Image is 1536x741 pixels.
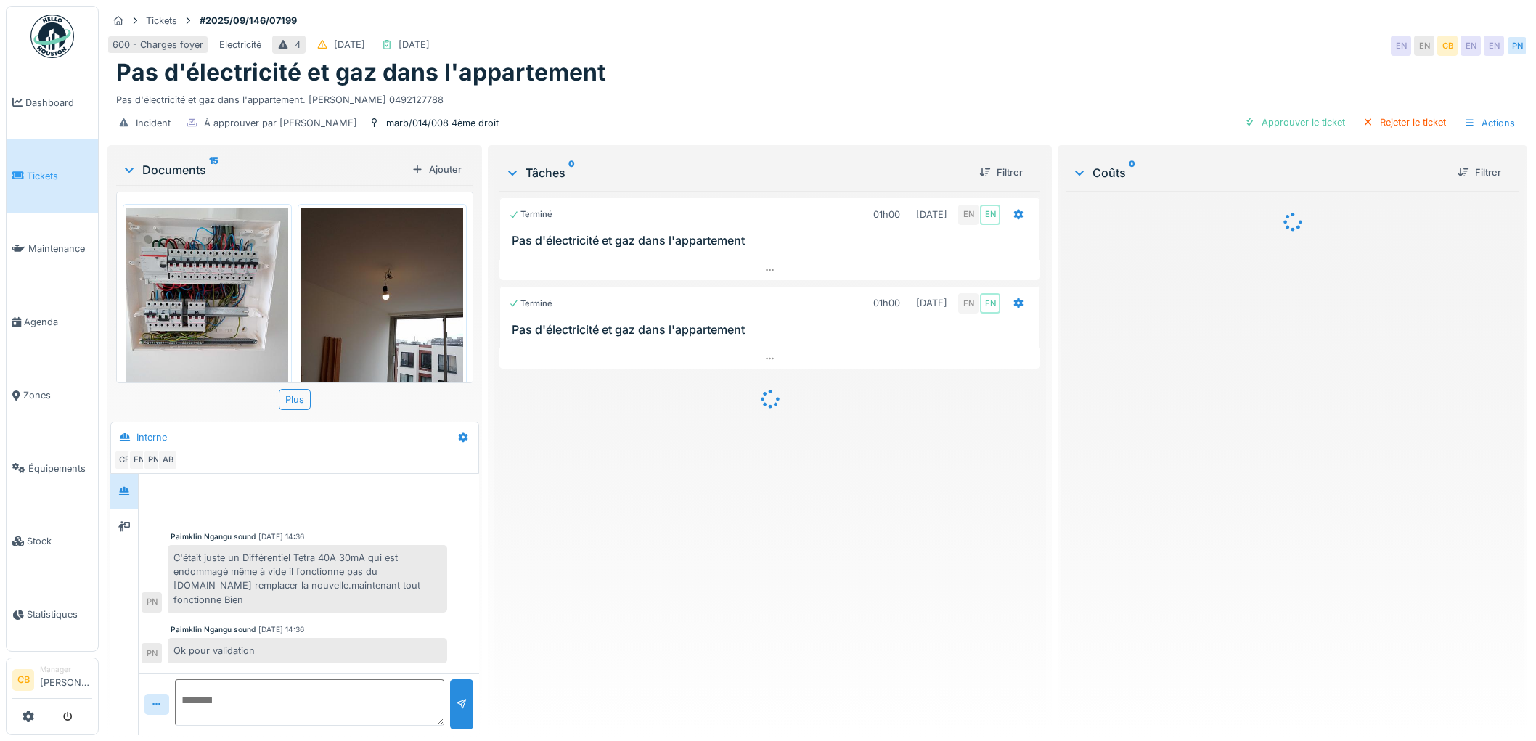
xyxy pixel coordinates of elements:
[406,160,467,179] div: Ajouter
[568,164,575,181] sup: 0
[958,293,979,314] div: EN
[116,87,1519,107] div: Pas d'électricité et gaz dans l'appartement. [PERSON_NAME] 0492127788
[279,389,311,410] div: Plus
[168,638,447,663] div: Ok pour validation
[116,59,606,86] h1: Pas d'électricité et gaz dans l'appartement
[158,450,178,470] div: AB
[136,116,171,130] div: Incident
[1238,112,1351,132] div: Approuver le ticket
[958,205,979,225] div: EN
[873,296,900,310] div: 01h00
[143,450,163,470] div: PN
[27,534,92,548] span: Stock
[505,164,968,181] div: Tâches
[916,208,947,221] div: [DATE]
[1461,36,1481,56] div: EN
[1437,36,1458,56] div: CB
[113,38,203,52] div: 600 - Charges foyer
[916,296,947,310] div: [DATE]
[30,15,74,58] img: Badge_color-CXgf-gQk.svg
[23,388,92,402] span: Zones
[171,624,256,635] div: Paimklin Ngangu sound
[114,450,134,470] div: CB
[126,208,288,423] img: 9k5uw55jz2ij5c3qxb6muwnh6096
[7,578,98,651] a: Statistiques
[512,234,1034,247] h3: Pas d'électricité et gaz dans l'appartement
[168,545,447,613] div: C'était juste un Différentiel Tetra 40A 30mA qui est endommagé même à vide il fonctionne pas du [...
[7,359,98,432] a: Zones
[973,163,1029,182] div: Filtrer
[7,432,98,505] a: Équipements
[1391,36,1411,56] div: EN
[142,592,162,613] div: PN
[334,38,365,52] div: [DATE]
[301,208,463,423] img: wqf6xiyypgcmxiyh2ygzegk0zfmn
[1484,36,1504,56] div: EN
[7,213,98,286] a: Maintenance
[28,242,92,255] span: Maintenance
[1414,36,1434,56] div: EN
[7,285,98,359] a: Agenda
[295,38,301,52] div: 4
[209,161,218,179] sup: 15
[1357,112,1452,132] div: Rejeter le ticket
[219,38,261,52] div: Electricité
[146,14,177,28] div: Tickets
[509,208,552,221] div: Terminé
[1072,164,1446,181] div: Coûts
[204,116,357,130] div: À approuver par [PERSON_NAME]
[1129,164,1135,181] sup: 0
[12,669,34,691] li: CB
[980,293,1000,314] div: EN
[386,116,499,130] div: marb/014/008 4ème droit
[7,505,98,578] a: Stock
[27,169,92,183] span: Tickets
[7,139,98,213] a: Tickets
[399,38,430,52] div: [DATE]
[40,664,92,695] li: [PERSON_NAME]
[873,208,900,221] div: 01h00
[509,298,552,310] div: Terminé
[40,664,92,675] div: Manager
[980,205,1000,225] div: EN
[27,607,92,621] span: Statistiques
[258,624,304,635] div: [DATE] 14:36
[24,315,92,329] span: Agenda
[1458,112,1521,134] div: Actions
[1452,163,1507,182] div: Filtrer
[128,450,149,470] div: EN
[122,161,406,179] div: Documents
[258,531,304,542] div: [DATE] 14:36
[28,462,92,475] span: Équipements
[7,66,98,139] a: Dashboard
[25,96,92,110] span: Dashboard
[1507,36,1527,56] div: PN
[136,430,167,444] div: Interne
[194,14,303,28] strong: #2025/09/146/07199
[171,531,256,542] div: Paimklin Ngangu sound
[12,664,92,699] a: CB Manager[PERSON_NAME]
[512,323,1034,337] h3: Pas d'électricité et gaz dans l'appartement
[142,643,162,663] div: PN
